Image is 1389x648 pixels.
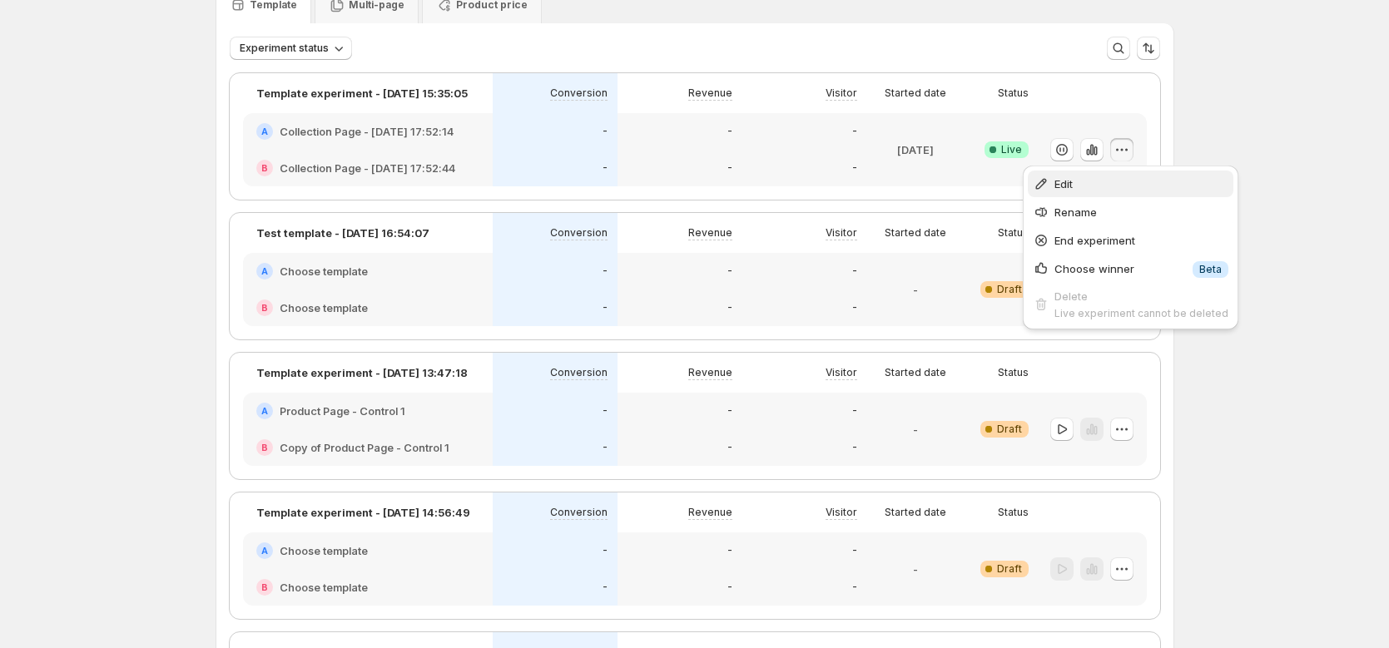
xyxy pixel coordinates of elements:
h2: Product Page - Control 1 [280,403,405,419]
span: Draft [997,283,1022,296]
p: Revenue [688,226,732,240]
p: Visitor [826,226,857,240]
span: Edit [1054,177,1073,190]
h2: Copy of Product Page - Control 1 [280,439,449,456]
p: Conversion [550,87,608,100]
h2: B [261,443,268,453]
button: Sort the results [1137,37,1160,60]
p: - [727,301,732,314]
p: Conversion [550,506,608,519]
h2: B [261,163,268,173]
h2: Collection Page - [DATE] 17:52:44 [280,160,455,176]
p: Status [998,226,1029,240]
p: Template experiment - [DATE] 15:35:05 [256,85,468,101]
p: - [727,441,732,454]
p: - [852,544,857,557]
p: - [727,581,732,594]
p: Started date [885,366,946,379]
button: Choose winnerInfoBeta [1028,255,1233,282]
p: - [603,161,608,175]
h2: A [261,126,268,136]
span: Choose winner [1054,262,1134,275]
p: - [852,301,857,314]
p: - [727,404,732,418]
h2: A [261,266,268,276]
p: Status [998,506,1029,519]
p: - [603,581,608,594]
p: Revenue [688,366,732,379]
p: Visitor [826,87,857,100]
h2: B [261,303,268,313]
p: Test template - [DATE] 16:54:07 [256,225,429,241]
p: - [603,544,608,557]
p: - [727,125,732,138]
p: - [913,561,918,577]
p: - [603,301,608,314]
p: Status [998,87,1029,100]
p: - [727,544,732,557]
h2: A [261,406,268,416]
p: - [852,441,857,454]
p: - [852,161,857,175]
p: - [727,161,732,175]
p: [DATE] [897,141,934,158]
p: Started date [885,506,946,519]
p: Visitor [826,366,857,379]
p: - [913,281,918,298]
p: Status [998,366,1029,379]
h2: B [261,582,268,592]
p: - [852,404,857,418]
p: Started date [885,226,946,240]
p: Visitor [826,506,857,519]
span: Experiment status [240,42,329,55]
h2: Choose template [280,263,368,279]
button: Rename [1028,199,1233,225]
p: - [603,265,608,278]
p: - [603,404,608,418]
span: Draft [997,423,1022,436]
button: Edit [1028,171,1233,197]
button: Experiment status [230,37,352,60]
p: Conversion [550,226,608,240]
h2: Choose template [280,299,368,316]
h2: Choose template [280,579,368,596]
p: Revenue [688,87,732,100]
div: Delete [1054,288,1228,304]
p: - [603,441,608,454]
p: - [603,125,608,138]
p: - [852,125,857,138]
p: Template experiment - [DATE] 13:47:18 [256,364,468,381]
p: - [913,421,918,438]
p: Template experiment - [DATE] 14:56:49 [256,504,470,521]
p: - [727,265,732,278]
span: Live experiment cannot be deleted [1054,307,1228,319]
h2: Collection Page - [DATE] 17:52:14 [280,123,454,140]
span: Draft [997,562,1022,576]
h2: A [261,546,268,556]
span: Rename [1054,205,1097,219]
button: End experiment [1028,227,1233,254]
p: Conversion [550,366,608,379]
span: Live [1001,143,1022,156]
p: Started date [885,87,946,100]
p: - [852,265,857,278]
button: DeleteLive experiment cannot be deleted [1028,284,1233,324]
p: Revenue [688,506,732,519]
span: Beta [1199,263,1222,276]
p: - [852,581,857,594]
span: End experiment [1054,234,1135,247]
h2: Choose template [280,542,368,559]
